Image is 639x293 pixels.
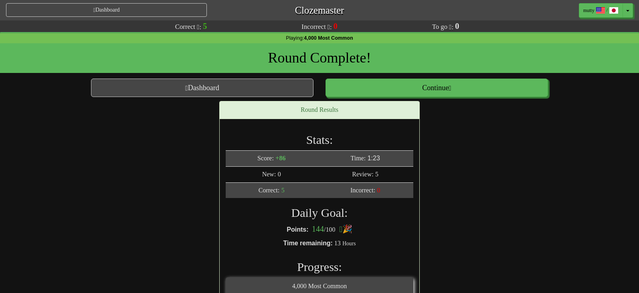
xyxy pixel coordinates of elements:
span: Incorrect: [333,187,385,195]
a: Clozemaster [219,3,420,17]
a: mutty / [559,3,623,18]
span: To go [432,22,460,30]
button: Continue [326,79,548,97]
span: New: [255,171,275,178]
span: 1 : 23 [370,155,382,162]
strong: Time remaining: [277,242,326,249]
span: Score: [244,154,275,162]
h2: Daily Goal: [226,207,413,220]
span: 0 [277,171,283,178]
span: / [601,6,605,12]
span: Correct: [244,187,286,195]
span: : [466,23,475,30]
a: Dashboard [91,79,313,97]
span: 5 [379,171,384,178]
span: mutty [563,7,583,14]
a: Dashboard [6,3,207,17]
span: Review: [341,171,377,178]
small: Hours [340,242,362,249]
span: 0 [387,187,392,195]
div: Round Results [220,101,419,119]
h2: Progress: [226,262,413,275]
strong: Points: [275,228,297,234]
span: / 100 [300,227,342,234]
h1: Round Complete! [3,50,636,66]
span: 5 [288,187,293,195]
span: : [186,23,195,30]
span: 144 [300,225,321,235]
span: 0 [480,21,487,31]
span: 0 [351,21,358,31]
span: 5 [200,21,207,31]
span: Time: [342,154,368,162]
span: Correct [141,22,180,30]
span: + 86 [277,154,293,162]
span: : [337,23,346,30]
h2: Stats: [226,133,413,146]
strong: 4,000 Most Common [304,35,353,41]
span: 🎉 [346,226,364,235]
span: 13 [328,241,338,249]
span: Incorrect [281,22,332,30]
